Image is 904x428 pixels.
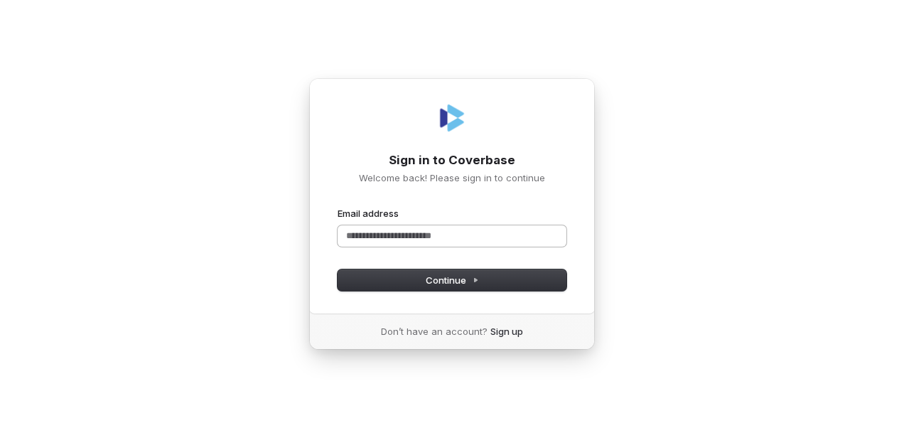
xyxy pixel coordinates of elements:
span: Continue [426,274,479,287]
a: Sign up [490,325,523,338]
h1: Sign in to Coverbase [338,152,566,169]
img: Coverbase [435,101,469,135]
p: Welcome back! Please sign in to continue [338,171,566,184]
label: Email address [338,207,399,220]
span: Don’t have an account? [381,325,488,338]
button: Continue [338,269,566,291]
